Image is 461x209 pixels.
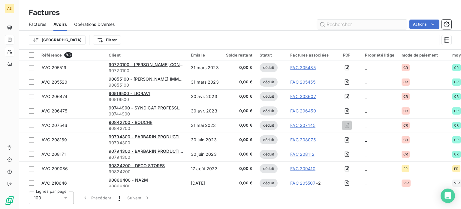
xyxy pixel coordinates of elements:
a: FAC 203607 [290,94,316,100]
div: AE [5,4,14,13]
span: 0,00 € [226,151,252,157]
span: 0,00 € [226,122,252,128]
span: _ [365,166,367,171]
span: 90794300 [109,154,184,160]
span: 90824200 [109,169,184,175]
td: [DATE] [187,176,222,190]
span: AVC 205519 [41,65,67,70]
span: 0,00 € [226,180,252,186]
span: CR [403,109,408,113]
button: Actions [409,20,439,29]
span: 90744900 - SYNDICAT PROFESSIONNEL AFAIA [109,105,207,110]
span: CR [454,109,459,113]
span: CR [403,66,408,69]
span: CR [454,80,459,84]
span: _ [365,152,367,157]
span: CR [403,124,408,127]
span: AVC 206475 [41,108,68,113]
a: FAC 208075 [290,137,316,143]
span: 90869400 - NA2M [109,177,148,183]
span: 100 [34,195,41,201]
span: AVC 208171 [41,152,66,157]
div: Statut [260,53,283,57]
a: FAC 205507 [290,180,315,186]
button: 1 [115,192,124,204]
span: CR [403,152,408,156]
span: AVC 210646 [41,180,67,186]
span: CR [454,138,459,142]
div: Solde restant [226,53,252,57]
span: 90842700 - BOUCHE [109,120,152,125]
td: 30 juin 2023 [187,133,222,147]
span: _ [365,137,367,142]
a: FAC 209410 [290,166,315,172]
span: VIR [403,181,409,185]
span: CR [454,124,459,127]
td: 17 août 2023 [187,161,222,176]
span: 0,00 € [226,94,252,100]
span: Avoirs [53,21,67,27]
span: déduit [260,150,278,159]
span: déduit [260,78,278,87]
div: Open Intercom Messenger [441,189,455,203]
span: Factures [29,21,46,27]
td: 31 mars 2023 [187,75,222,89]
span: 1 [119,195,120,201]
span: 0,00 € [226,65,252,71]
span: 90516500 [109,97,184,103]
span: déduit [260,92,278,101]
button: Filtrer [93,35,121,45]
a: FAC 208112 [290,151,315,157]
span: 90869400 [109,183,184,189]
span: Référence [41,53,62,57]
span: PR [454,167,458,171]
a: FAC 207445 [290,122,315,128]
span: AVC 207546 [41,123,68,128]
span: CR [454,95,459,98]
span: 0,00 € [226,137,252,143]
span: déduit [260,121,278,130]
span: AVC 206474 [41,94,68,99]
td: 30 juin 2023 [187,147,222,161]
span: CR [403,95,408,98]
span: _ [365,65,367,70]
span: CR [403,80,408,84]
div: mode de paiement [402,53,445,57]
div: Propriété litige [365,53,394,57]
span: AVC 208169 [41,137,67,142]
span: CR [403,138,408,142]
span: déduit [260,164,278,173]
span: 88 [64,52,72,58]
span: _ [365,79,367,85]
span: 90794300 - BARBARIN PRODUCTION [109,134,186,139]
span: déduit [260,135,278,144]
td: 30 avr. 2023 [187,104,222,118]
span: _ [365,108,367,113]
button: [GEOGRAPHIC_DATA] [29,35,86,45]
div: PDF [336,53,358,57]
span: PR [403,167,408,171]
span: _ [365,94,367,99]
span: déduit [260,63,278,72]
span: 0,00 € [226,166,252,172]
button: Précédent [79,192,115,204]
span: VIR [454,181,459,185]
a: FAC 205455 [290,79,315,85]
span: CR [454,66,459,69]
a: FAC 206450 [290,108,316,114]
span: 90794300 - BARBARIN PRODUCTION [109,149,186,154]
span: 0,00 € [226,79,252,85]
input: Rechercher [317,20,407,29]
button: Suivant [124,192,154,204]
span: AVC 209086 [41,166,68,171]
span: 0,00 € [226,108,252,114]
img: Logo LeanPay [5,196,14,205]
span: 90855100 [109,82,184,88]
td: 31 mars 2023 [187,60,222,75]
span: _ [365,180,367,186]
span: 90744900 [109,111,184,117]
span: _ [365,123,367,128]
span: 90720100 [109,68,184,74]
span: déduit [260,179,278,188]
td: 31 mai 2023 [187,118,222,133]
